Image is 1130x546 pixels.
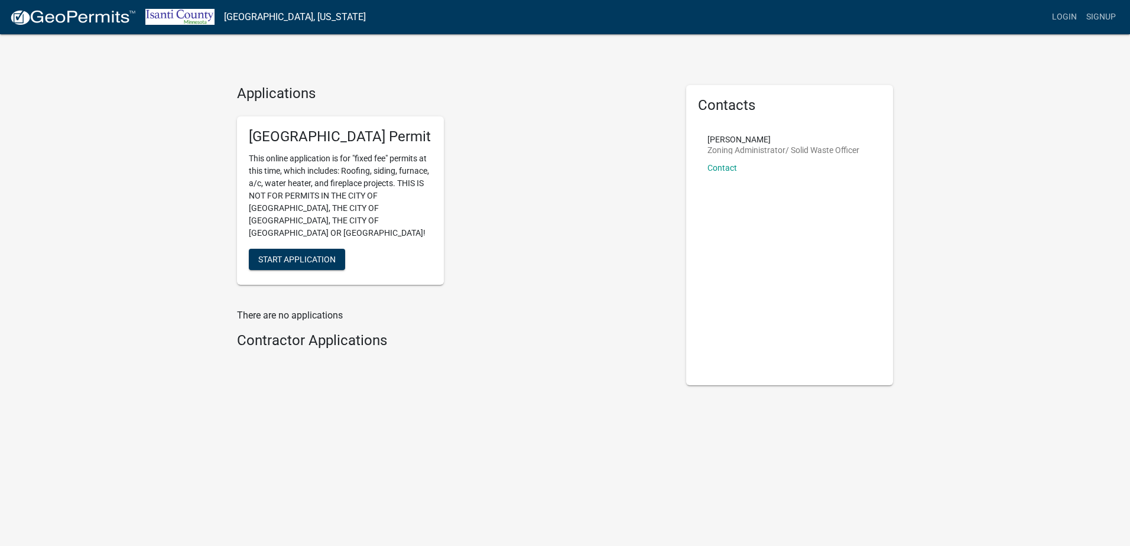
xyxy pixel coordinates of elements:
h5: Contacts [698,97,881,114]
h4: Applications [237,85,668,102]
span: Start Application [258,254,336,264]
p: There are no applications [237,308,668,323]
a: Login [1047,6,1082,28]
a: [GEOGRAPHIC_DATA], [US_STATE] [224,7,366,27]
p: Zoning Administrator/ Solid Waste Officer [707,146,859,154]
p: [PERSON_NAME] [707,135,859,144]
a: Signup [1082,6,1121,28]
p: This online application is for "fixed fee" permits at this time, which includes: Roofing, siding,... [249,152,432,239]
h4: Contractor Applications [237,332,668,349]
wm-workflow-list-section: Contractor Applications [237,332,668,354]
img: Isanti County, Minnesota [145,9,215,25]
wm-workflow-list-section: Applications [237,85,668,294]
a: Contact [707,163,737,173]
h5: [GEOGRAPHIC_DATA] Permit [249,128,432,145]
button: Start Application [249,249,345,270]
